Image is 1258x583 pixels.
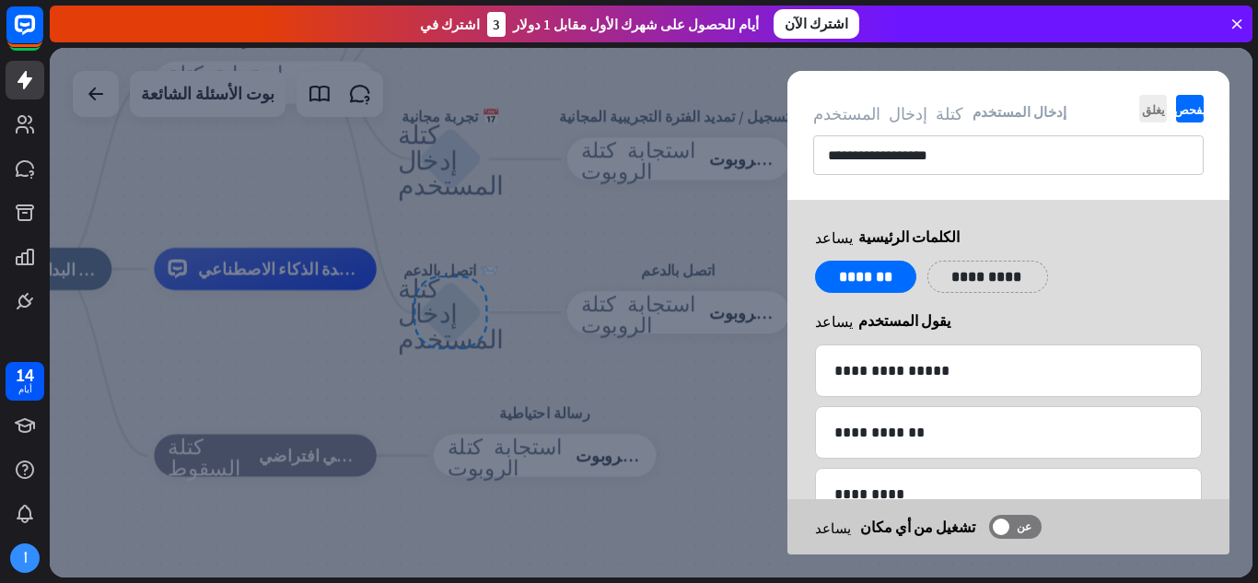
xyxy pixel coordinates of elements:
button: افتح أداة الدردشة المباشرة [15,7,70,63]
font: أيام للحصول على شهرك الأول مقابل 1 دولار [513,16,759,33]
font: يساعد [815,313,853,328]
font: 3 [493,16,500,33]
font: يساعد [815,520,851,534]
font: إدخال المستخدم [973,103,1066,121]
font: يقول المستخدم [858,311,950,330]
font: عن [1017,519,1031,533]
font: اشترك في [420,16,480,33]
font: يفحص [1174,103,1206,115]
font: تشغيل من أي مكان [860,518,975,536]
font: يساعد [815,229,853,244]
a: 14 أيام [6,362,44,401]
font: كتلة إدخال المستخدم [813,104,963,121]
font: أيام [18,383,32,395]
font: اشترك الآن [785,15,848,32]
font: 14 [16,363,34,386]
font: يغلق [1142,103,1165,115]
font: الكلمات الرئيسية [858,227,960,246]
font: أ [24,552,27,566]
